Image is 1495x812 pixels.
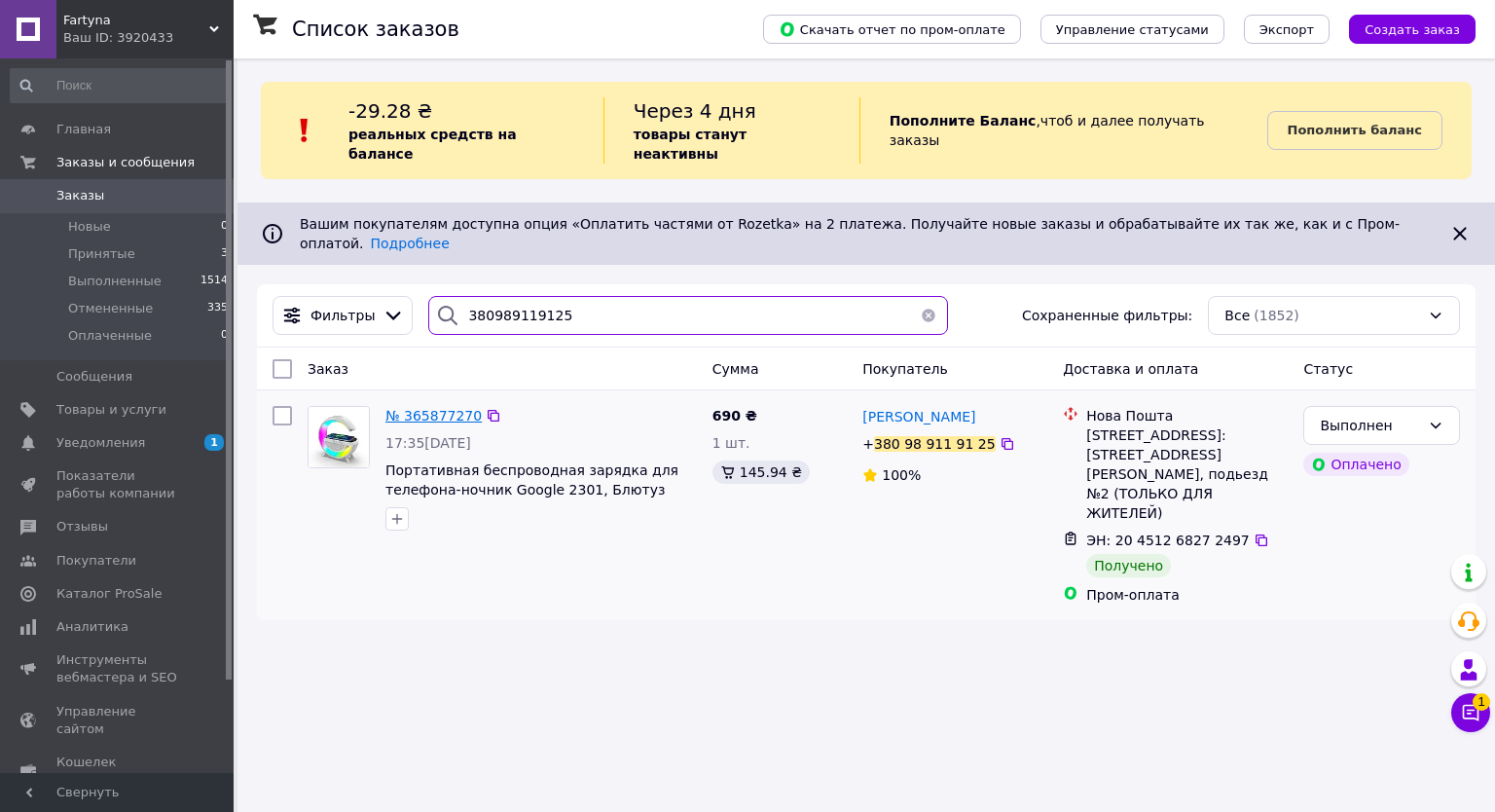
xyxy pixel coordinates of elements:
span: Создать заказ [1365,22,1460,37]
span: Уведомления [56,434,145,452]
span: Через 4 дня [634,99,756,123]
span: Заказы [56,187,104,204]
span: Скачать отчет по пром-оплате [779,20,1005,38]
span: Принятые [68,245,135,263]
span: 1 [204,434,224,451]
span: [PERSON_NAME] [862,409,975,424]
div: + [858,430,999,458]
a: Подробнее [371,236,450,251]
span: 17:35[DATE] [385,435,471,451]
div: [STREET_ADDRESS]: [STREET_ADDRESS][PERSON_NAME], подьезд №2 (ТОЛЬКО ДЛЯ ЖИТЕЛЕЙ) [1086,425,1288,523]
b: Пополните Баланс [890,113,1037,129]
button: Очистить [909,296,948,335]
span: Покупатель [862,361,948,377]
span: Новые [68,218,111,236]
span: 335 [207,300,228,317]
span: (1852) [1254,308,1299,323]
div: Пром-оплата [1086,585,1288,605]
a: [PERSON_NAME] [862,407,975,426]
a: Фото товару [308,406,370,468]
b: Пополнить баланс [1288,123,1422,137]
span: Сумма [712,361,759,377]
span: 1 [1473,693,1490,711]
b: реальных средств на балансе [348,127,517,162]
b: товары станут неактивны [634,127,747,162]
button: Скачать отчет по пром-оплате [763,15,1021,44]
input: Поиск [10,68,230,103]
span: Сохраненные фильтры: [1022,306,1192,325]
span: Кошелек компании [56,754,180,789]
span: -29.28 ₴ [348,99,432,123]
span: ЭН: 20 4512 6827 2497 [1086,533,1250,548]
span: 1 шт. [712,435,750,451]
span: Статус [1303,361,1353,377]
span: Отзывы [56,518,108,535]
span: 0 [221,327,228,345]
span: 100% [882,467,921,483]
span: Аналитика [56,618,128,636]
div: Выполнен [1320,415,1420,436]
span: 3 [221,245,228,263]
button: Экспорт [1244,15,1330,44]
a: Пополнить баланс [1267,111,1442,150]
span: Покупатели [56,552,136,570]
div: Нова Пошта [1086,406,1288,425]
input: Поиск по номеру заказа, ФИО покупателя, номеру телефона, Email, номеру накладной [428,296,947,335]
a: Портативная беспроводная зарядка для телефона-ночник Google 2301, Блютуз колонка RGB настольная [385,462,678,517]
a: Создать заказ [1330,20,1476,36]
span: Заказы и сообщения [56,154,195,171]
div: 145.94 ₴ [712,461,810,484]
span: Фильтры [310,306,375,325]
h1: Список заказов [292,18,459,41]
span: Инструменты вебмастера и SEO [56,651,180,686]
span: Заказ [308,361,348,377]
span: 1514 [201,273,228,290]
img: Фото товару [309,407,369,467]
span: 0 [221,218,228,236]
span: Выполненные [68,273,162,290]
div: Получено [1086,554,1171,577]
a: № 365877270 [385,408,482,424]
span: Управление статусами [1056,22,1209,37]
span: Оплаченные [68,327,152,345]
span: Товары и услуги [56,401,166,419]
span: Все [1224,306,1250,325]
span: Управление сайтом [56,703,180,738]
div: , чтоб и далее получать заказы [859,97,1267,164]
span: Показатели работы компании [56,467,180,502]
span: Экспорт [1259,22,1314,37]
span: Главная [56,121,111,138]
span: 690 ₴ [712,408,757,424]
button: Чат с покупателем1 [1451,693,1490,732]
span: Вашим покупателям доступна опция «Оплатить частями от Rozetka» на 2 платежа. Получайте новые зака... [300,216,1400,251]
span: Доставка и оплата [1063,361,1198,377]
span: Каталог ProSale [56,585,162,603]
button: Создать заказ [1349,15,1476,44]
span: Сообщения [56,368,132,386]
div: 380 98 911 91 25 [874,436,996,452]
span: Отмененные [68,300,153,317]
button: Управление статусами [1040,15,1224,44]
div: Оплачено [1303,453,1408,476]
div: Ваш ID: 3920433 [63,29,234,47]
span: Fartyna [63,12,209,29]
img: :exclamation: [290,116,319,145]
